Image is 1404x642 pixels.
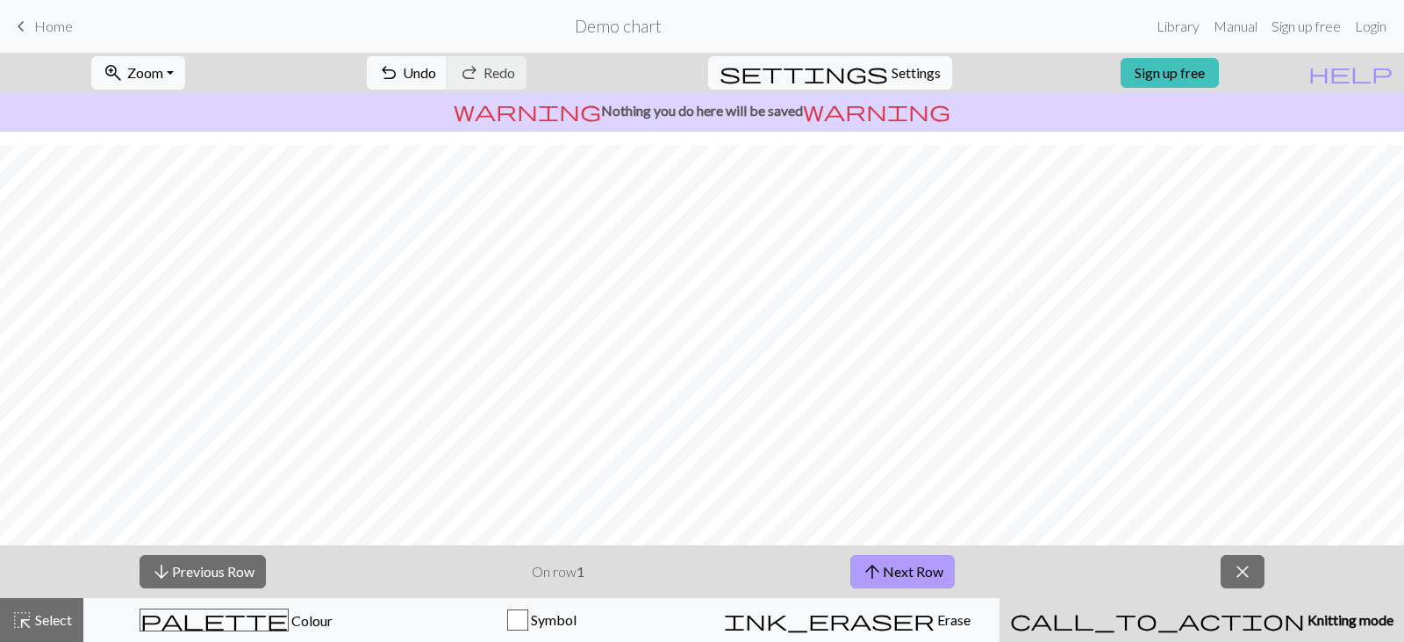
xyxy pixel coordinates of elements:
[11,11,73,41] a: Home
[892,62,941,83] span: Settings
[32,611,72,628] span: Select
[935,611,971,628] span: Erase
[403,64,436,81] span: Undo
[999,598,1404,642] button: Knitting mode
[389,598,694,642] button: Symbol
[532,561,584,582] p: On row
[367,56,448,90] button: Undo
[528,611,577,628] span: Symbol
[862,559,883,584] span: arrow_upward
[1121,58,1219,88] a: Sign up free
[720,62,888,83] i: Settings
[1264,9,1348,44] a: Sign up free
[127,64,163,81] span: Zoom
[724,608,935,632] span: ink_eraser
[83,598,389,642] button: Colour
[1207,9,1264,44] a: Manual
[1232,559,1253,584] span: close
[694,598,999,642] button: Erase
[7,100,1397,121] p: Nothing you do here will be saved
[1308,61,1393,85] span: help
[454,98,601,123] span: warning
[1305,611,1393,628] span: Knitting mode
[151,559,172,584] span: arrow_downward
[1348,9,1393,44] a: Login
[577,563,584,580] strong: 1
[720,61,888,85] span: settings
[91,56,185,90] button: Zoom
[140,555,266,588] button: Previous Row
[708,56,952,90] button: SettingsSettings
[140,608,288,632] span: palette
[575,16,662,36] h2: Demo chart
[103,61,124,85] span: zoom_in
[850,555,955,588] button: Next Row
[34,18,73,34] span: Home
[11,14,32,39] span: keyboard_arrow_left
[1150,9,1207,44] a: Library
[803,98,950,123] span: warning
[11,608,32,632] span: highlight_alt
[289,612,333,629] span: Colour
[1010,608,1305,632] span: call_to_action
[378,61,399,85] span: undo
